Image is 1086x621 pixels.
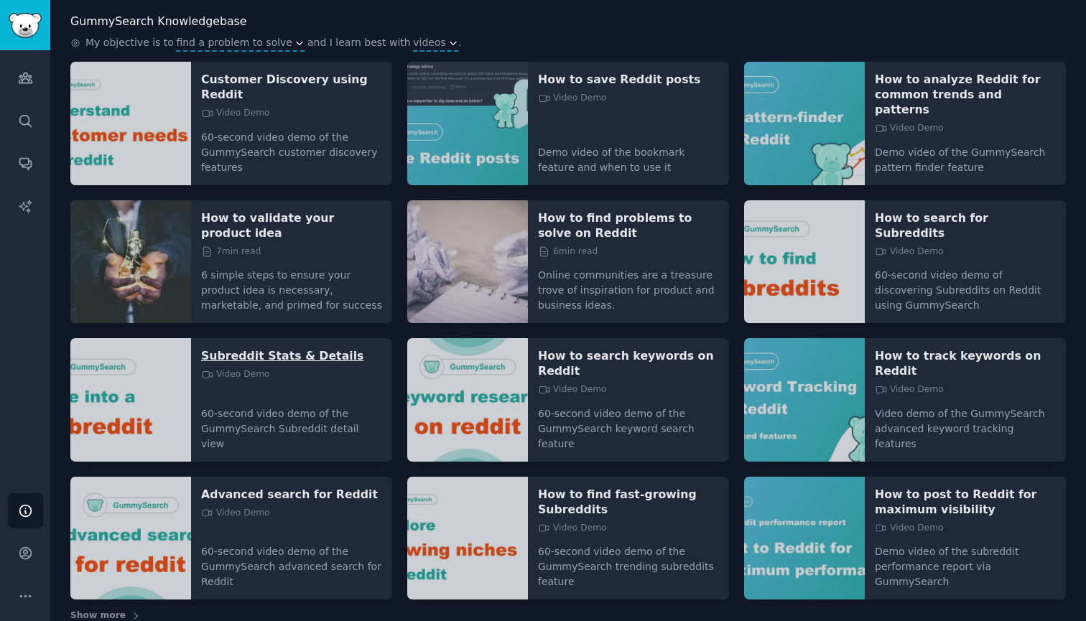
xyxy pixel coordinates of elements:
p: 60-second video demo of the GummySearch advanced search for Reddit [201,534,382,589]
span: 6 min read [538,246,598,258]
p: Online communities are a treasure trove of inspiration for product and business ideas. [538,258,719,313]
p: Video demo of the GummySearch advanced keyword tracking features [875,396,1056,452]
img: Advanced search for Reddit [70,477,191,600]
a: How to analyze Reddit for common trends and patterns [875,72,1056,117]
div: . [70,35,1066,52]
img: How to validate your product idea [70,200,191,324]
p: 60-second video demo of the GummySearch trending subreddits feature [538,534,719,589]
span: My objective is to [85,35,174,52]
img: How to save Reddit posts [407,62,528,185]
span: find a problem to solve [176,35,292,50]
a: How to find fast-growing Subreddits [538,487,719,517]
img: How to find fast-growing Subreddits [407,477,528,600]
a: Customer Discovery using Reddit [201,72,382,102]
p: 6 simple steps to ensure your product idea is necessary, marketable, and primed for success [201,258,382,313]
p: 60-second video demo of discovering Subreddits on Reddit using GummySearch [875,258,1056,313]
p: 60-second video demo of the GummySearch Subreddit detail view [201,396,382,452]
span: Video Demo [538,383,607,396]
img: How to search keywords on Reddit [407,338,528,462]
img: How to track keywords on Reddit [744,338,865,462]
img: GummySearch logo [9,13,42,38]
span: Video Demo [201,507,270,520]
a: How to find problems to solve on Reddit [538,210,719,241]
button: find a problem to solve [176,35,305,50]
p: 60-second video demo of the GummySearch customer discovery features [201,120,382,175]
span: 7 min read [201,246,261,258]
p: Demo video of the GummySearch pattern finder feature [875,135,1056,175]
span: Video Demo [538,92,607,105]
span: Video Demo [875,522,944,535]
img: Customer Discovery using Reddit [70,62,191,185]
a: How to search keywords on Reddit [538,348,719,378]
img: How to post to Reddit for maximum visibility [744,477,865,600]
p: Demo video of the bookmark feature and when to use it [538,135,719,175]
span: Video Demo [875,122,944,135]
p: 60-second video demo of the GummySearch keyword search feature [538,396,719,452]
img: How to find problems to solve on Reddit [407,200,528,324]
span: Video Demo [201,107,270,120]
button: videos [413,35,458,50]
p: Demo video of the subreddit performance report via GummySearch [875,534,1056,589]
span: Video Demo [875,246,944,258]
span: and I learn best with [307,35,411,52]
a: Advanced search for Reddit [201,487,382,502]
img: How to analyze Reddit for common trends and patterns [744,62,865,185]
span: videos [413,35,446,50]
span: Video Demo [875,383,944,396]
a: How to track keywords on Reddit [875,348,1056,378]
a: How to search for Subreddits [875,210,1056,241]
a: Subreddit Stats & Details [201,348,382,363]
a: How to validate your product idea [201,210,382,241]
a: How to save Reddit posts [538,72,719,87]
span: Video Demo [538,522,607,535]
span: Video Demo [201,368,270,381]
img: How to search for Subreddits [744,200,865,324]
a: How to post to Reddit for maximum visibility [875,487,1056,517]
img: Subreddit Stats & Details [70,338,191,462]
h2: GummySearch Knowledgebase [70,13,246,31]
